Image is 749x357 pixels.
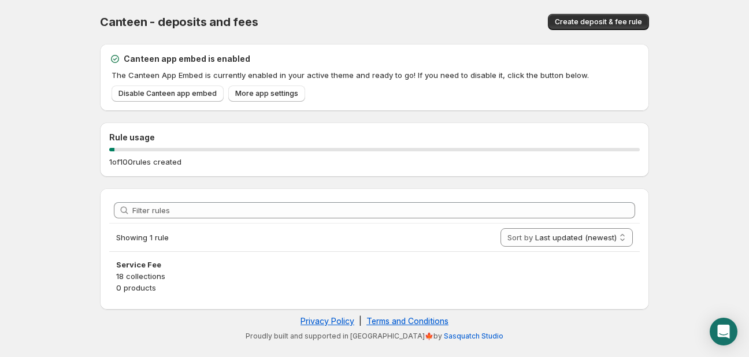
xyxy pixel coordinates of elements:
[112,69,640,81] p: The Canteen App Embed is currently enabled in your active theme and ready to go! If you need to d...
[118,89,217,98] span: Disable Canteen app embed
[116,233,169,242] span: Showing 1 rule
[444,332,503,340] a: Sasquatch Studio
[132,202,635,218] input: Filter rules
[100,15,258,29] span: Canteen - deposits and fees
[235,89,298,98] span: More app settings
[301,316,354,326] a: Privacy Policy
[124,53,250,65] h2: Canteen app embed is enabled
[366,316,448,326] a: Terms and Conditions
[106,332,643,341] p: Proudly built and supported in [GEOGRAPHIC_DATA]🍁by
[116,282,633,293] p: 0 products
[228,85,305,102] a: More app settings
[116,259,633,270] h3: Service Fee
[359,316,362,326] span: |
[116,270,633,282] p: 18 collections
[112,85,224,102] a: Disable Canteen app embed
[548,14,649,30] button: Create deposit & fee rule
[109,156,181,168] p: 1 of 100 rules created
[710,318,737,345] div: Open Intercom Messenger
[555,17,642,27] span: Create deposit & fee rule
[109,132,640,143] h2: Rule usage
